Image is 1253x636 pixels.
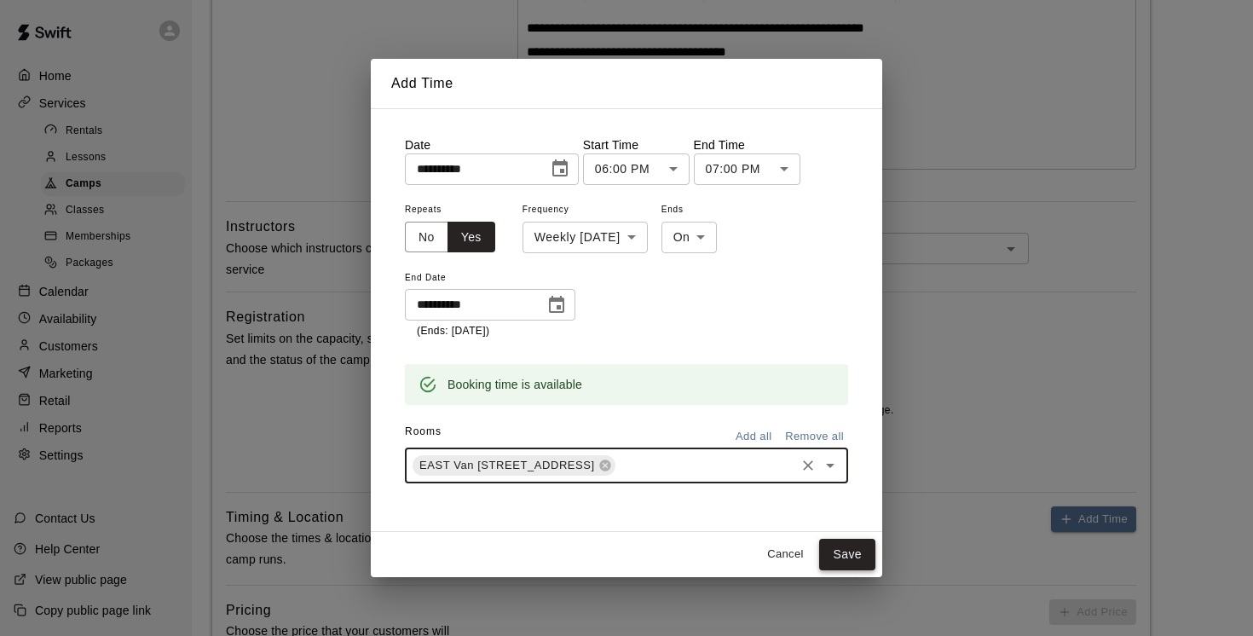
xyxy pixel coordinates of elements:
[413,457,602,474] span: EAST Van [STREET_ADDRESS]
[583,136,690,153] p: Start Time
[694,136,800,153] p: End Time
[405,199,509,222] span: Repeats
[661,222,718,253] div: On
[523,199,648,222] span: Frequency
[447,222,495,253] button: Yes
[694,153,800,185] div: 07:00 PM
[413,455,615,476] div: EAST Van [STREET_ADDRESS]
[405,222,448,253] button: No
[405,136,579,153] p: Date
[540,288,574,322] button: Choose date, selected date is Oct 6, 2025
[405,222,495,253] div: outlined button group
[726,424,781,450] button: Add all
[819,539,875,570] button: Save
[523,222,648,253] div: Weekly [DATE]
[543,152,577,186] button: Choose date, selected date is Sep 22, 2025
[758,541,812,568] button: Cancel
[417,323,563,340] p: (Ends: [DATE])
[371,59,882,108] h2: Add Time
[405,267,575,290] span: End Date
[447,369,582,400] div: Booking time is available
[405,425,442,437] span: Rooms
[583,153,690,185] div: 06:00 PM
[796,454,820,477] button: Clear
[781,424,848,450] button: Remove all
[818,454,842,477] button: Open
[661,199,718,222] span: Ends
